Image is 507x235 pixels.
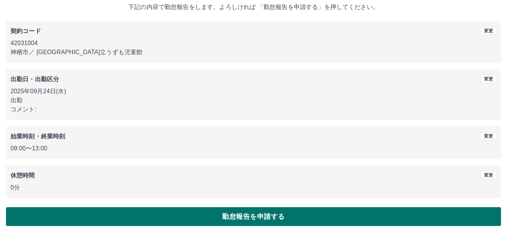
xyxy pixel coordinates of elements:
button: 変更 [481,171,496,179]
p: 神栖市 ／ [GEOGRAPHIC_DATA]立うずも児童館 [11,48,496,57]
p: 2025年09月24日(水) [11,87,496,96]
b: 休憩時間 [11,172,35,179]
p: 09:00 〜 13:00 [11,144,496,153]
p: 出勤 [11,96,496,105]
b: 始業時刻・終業時刻 [11,133,65,139]
button: 変更 [481,75,496,83]
p: コメント: [11,105,496,114]
p: 下記の内容で勤怠報告をします。よろしければ 「勤怠報告を申請する」を押してください。 [6,3,501,12]
button: 勤怠報告を申請する [6,207,501,226]
b: 契約コード [11,28,41,34]
b: 出勤日・出勤区分 [11,76,59,82]
button: 変更 [481,132,496,140]
p: 42031004 [11,39,496,48]
p: 0分 [11,183,496,192]
button: 変更 [481,27,496,35]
